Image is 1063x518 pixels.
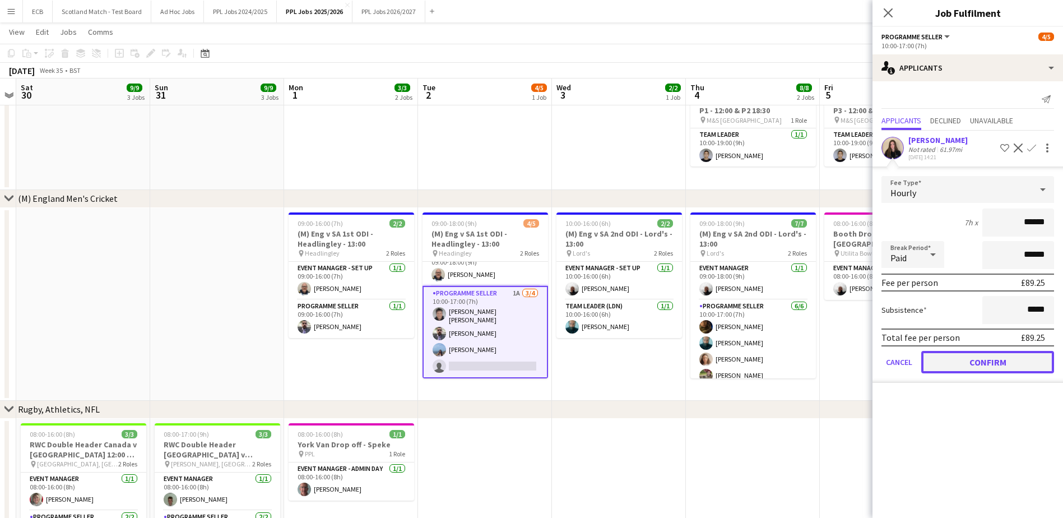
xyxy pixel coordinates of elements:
span: 3/3 [394,84,410,92]
app-job-card: 09:00-16:00 (7h)2/2(M) Eng v SA 1st ODI - Headlingley - 13:00 Headlingley2 RolesEvent Manager - S... [289,212,414,338]
button: PPL Jobs 2025/2026 [277,1,352,22]
div: £89.25 [1021,277,1045,288]
h3: (M) Eng v SA 1st ODI - Headlingley - 13:00 [423,229,548,249]
app-job-card: 08:00-16:00 (8h)1/1York Van Drop off - Speke PPL1 RoleEvent Manager - Admin Day1/108:00-16:00 (8h... [289,423,414,501]
span: M&S [GEOGRAPHIC_DATA] [841,116,916,124]
button: Programme Seller [881,33,951,41]
span: 31 [153,89,168,101]
app-card-role: Programme Seller6/610:00-17:00 (7h)[PERSON_NAME][PERSON_NAME][PERSON_NAME][PERSON_NAME] [690,300,816,419]
span: Week 35 [37,66,65,75]
span: 09:00-16:00 (7h) [298,219,343,228]
span: 7/7 [791,219,807,228]
app-card-role: Event Manager - Admin Day1/108:00-16:00 (8h)[PERSON_NAME] [824,262,950,300]
span: 3 [555,89,571,101]
span: View [9,27,25,37]
span: Lord's [573,249,590,257]
div: 2 Jobs [797,93,814,101]
app-card-role: Team Leader (LDN)1/110:00-16:00 (6h)[PERSON_NAME] [556,300,682,338]
span: Applicants [881,117,921,124]
button: Cancel [881,351,917,373]
div: 61.97mi [937,145,964,154]
div: [DATE] 14:21 [908,154,968,161]
app-job-card: 10:00-19:00 (9h)1/1World Boxing Championship P1 - 12:00 & P2 18:30 M&S [GEOGRAPHIC_DATA]1 RoleTea... [690,79,816,166]
span: 2 Roles [788,249,807,257]
div: 1 Job [666,93,680,101]
span: 5 [823,89,833,101]
span: Hourly [890,187,916,198]
span: Wed [556,82,571,92]
div: Not rated [908,145,937,154]
div: Applicants [872,54,1063,81]
span: 09:00-18:00 (9h) [431,219,477,228]
h3: World Boxing Championship P3 - 12:00 & P4 18:30 [824,95,950,115]
app-card-role: Event Manager1/109:00-18:00 (9h)[PERSON_NAME] [423,248,548,286]
div: 09:00-18:00 (9h)7/7(M) Eng v SA 2nd ODI - Lord's - 13:00 Lord's2 RolesEvent Manager1/109:00-18:00... [690,212,816,378]
span: 4/5 [531,84,547,92]
span: Tue [423,82,435,92]
span: 9/9 [261,84,276,92]
app-card-role: Event Manager - Admin Day1/108:00-16:00 (8h)[PERSON_NAME] [289,462,414,501]
app-card-role: Event Manager1/108:00-16:00 (8h)[PERSON_NAME] [155,473,280,511]
span: Lord's [707,249,724,257]
span: 4/5 [1038,33,1054,41]
span: 2/2 [389,219,405,228]
span: Jobs [60,27,77,37]
h3: RWC Double Header [GEOGRAPHIC_DATA] v [GEOGRAPHIC_DATA] 14:00 & France v [GEOGRAPHIC_DATA] 16:45 ... [155,440,280,460]
a: View [4,25,29,39]
app-job-card: 09:00-18:00 (9h)4/5(M) Eng v SA 1st ODI - Headlingley - 13:00 Headingley2 RolesEvent Manager1/109... [423,212,548,378]
span: Mon [289,82,303,92]
app-job-card: 10:00-16:00 (6h)2/2(M) Eng v SA 2nd ODI - Lord's - 13:00 Lord's2 RolesEvent Manager - Set up1/110... [556,212,682,338]
span: 30 [19,89,33,101]
span: 1/1 [389,430,405,438]
span: Comms [88,27,113,37]
span: 08:00-16:00 (8h) [833,219,879,228]
span: 4 [689,89,704,101]
app-card-role: Programme Seller1A3/410:00-17:00 (7h)[PERSON_NAME] [PERSON_NAME][PERSON_NAME][PERSON_NAME] [423,286,548,378]
a: Comms [83,25,118,39]
span: 1 Role [791,116,807,124]
app-card-role: Event Manager - Set up1/110:00-16:00 (6h)[PERSON_NAME] [556,262,682,300]
h3: (M) Eng v SA 1st ODI - Headlingley - 13:00 [289,229,414,249]
a: Jobs [55,25,81,39]
div: [DATE] [9,65,35,76]
span: 3/3 [122,430,137,438]
app-job-card: 10:00-19:00 (9h)1/1World Boxing Championship P3 - 12:00 & P4 18:30 M&S [GEOGRAPHIC_DATA]1 RoleTea... [824,79,950,166]
h3: World Boxing Championship P1 - 12:00 & P2 18:30 [690,95,816,115]
span: 10:00-16:00 (6h) [565,219,611,228]
span: 4/5 [523,219,539,228]
span: [GEOGRAPHIC_DATA], [GEOGRAPHIC_DATA] [37,460,118,468]
app-card-role: Event Manager - Set up1/109:00-16:00 (7h)[PERSON_NAME] [289,262,414,300]
span: 2 Roles [118,460,137,468]
button: PPL Jobs 2024/2025 [204,1,277,22]
app-card-role: Event Manager1/109:00-18:00 (9h)[PERSON_NAME] [690,262,816,300]
span: Edit [36,27,49,37]
span: M&S [GEOGRAPHIC_DATA] [707,116,782,124]
span: 2 Roles [252,460,271,468]
button: PPL Jobs 2026/2027 [352,1,425,22]
div: [PERSON_NAME] [908,135,968,145]
span: Fri [824,82,833,92]
span: 2/2 [665,84,681,92]
span: Declined [930,117,961,124]
div: 7h x [964,218,978,228]
div: 10:00-17:00 (7h) [881,41,1054,50]
span: 2/2 [657,219,673,228]
span: Utilita Bowl, [GEOGRAPHIC_DATA] [841,249,925,257]
div: Fee per person [881,277,938,288]
h3: Booth Drop [GEOGRAPHIC_DATA] [824,229,950,249]
button: ECB [23,1,53,22]
div: 2 Jobs [395,93,412,101]
span: Programme Seller [881,33,943,41]
app-card-role: Team Leader1/110:00-19:00 (9h)[PERSON_NAME] [690,128,816,166]
button: Scotland Match - Test Board [53,1,151,22]
span: 3/3 [256,430,271,438]
h3: York Van Drop off - Speke [289,440,414,450]
div: Total fee per person [881,332,960,343]
span: 2 Roles [654,249,673,257]
div: 3 Jobs [127,93,145,101]
span: Headlingley [305,249,340,257]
